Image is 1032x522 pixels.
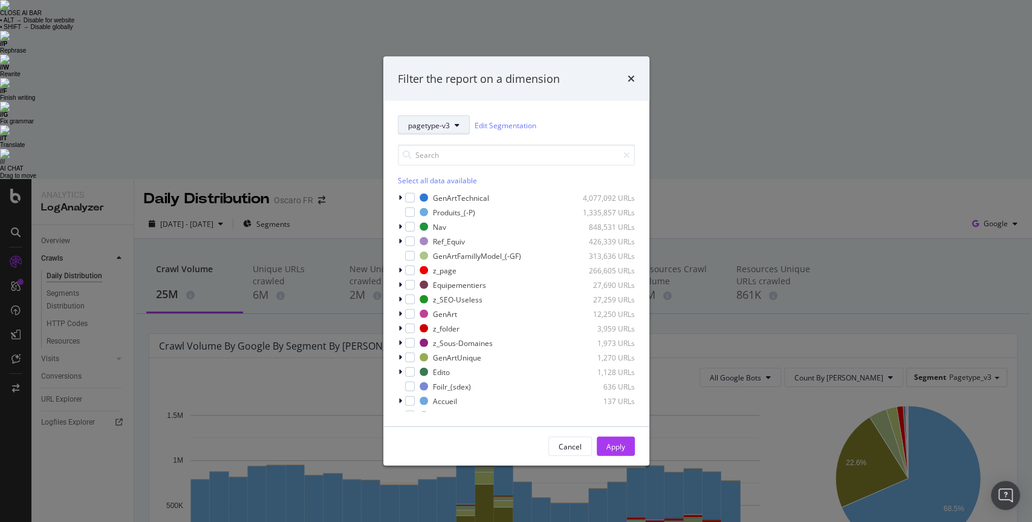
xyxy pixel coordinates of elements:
[433,396,457,406] div: Accueil
[433,236,465,246] div: Ref_Equiv
[576,308,635,319] div: 12,250 URLs
[576,323,635,333] div: 3,959 URLs
[576,352,635,362] div: 1,270 URLs
[576,410,635,420] div: 50 URLs
[576,207,635,217] div: 1,335,857 URLs
[576,396,635,406] div: 137 URLs
[576,265,635,275] div: 266,605 URLs
[433,279,486,290] div: Equipementiers
[433,352,481,362] div: GenArtUnique
[433,410,466,420] div: Anime-Co
[433,323,459,333] div: z_folder
[991,481,1020,510] div: Open Intercom Messenger
[433,265,456,275] div: z_page
[576,338,635,348] div: 1,973 URLs
[576,279,635,290] div: 27,690 URLs
[576,250,635,261] div: 313,636 URLs
[548,437,592,456] button: Cancel
[433,207,475,217] div: Produits_(-P)
[398,175,635,186] div: Select all data available
[383,56,649,466] div: modal
[576,381,635,391] div: 636 URLs
[576,236,635,246] div: 426,339 URLs
[576,221,635,232] div: 848,531 URLs
[433,381,471,391] div: Foilr_(sdex)
[576,367,635,377] div: 1,128 URLs
[576,192,635,203] div: 4,077,092 URLs
[433,192,489,203] div: GenArtTechnical
[433,294,482,304] div: z_SEO-Useless
[433,221,446,232] div: Nav
[433,308,457,319] div: GenArt
[576,294,635,304] div: 27,259 URLs
[606,441,625,451] div: Apply
[433,250,521,261] div: GenArtFamillyModel_(-GF)
[433,338,493,348] div: z_Sous-Domaines
[597,437,635,456] button: Apply
[559,441,582,451] div: Cancel
[433,367,450,377] div: Edito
